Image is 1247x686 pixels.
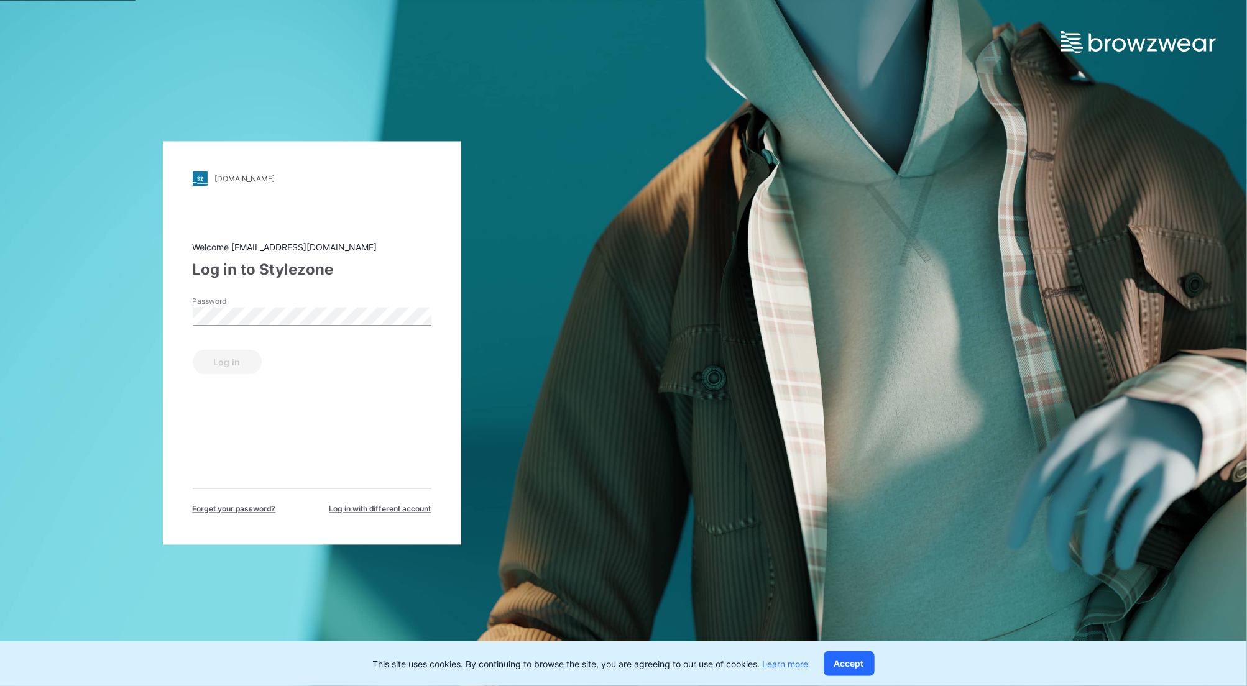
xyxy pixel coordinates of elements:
[215,174,275,183] div: [DOMAIN_NAME]
[193,241,431,254] div: Welcome [EMAIL_ADDRESS][DOMAIN_NAME]
[193,296,280,308] label: Password
[193,259,431,281] div: Log in to Stylezone
[329,504,431,515] span: Log in with different account
[193,171,431,186] a: [DOMAIN_NAME]
[193,504,276,515] span: Forget your password?
[1061,31,1216,53] img: browzwear-logo.e42bd6dac1945053ebaf764b6aa21510.svg
[373,657,809,670] p: This site uses cookies. By continuing to browse the site, you are agreeing to our use of cookies.
[193,171,208,186] img: stylezone-logo.562084cfcfab977791bfbf7441f1a819.svg
[824,651,875,676] button: Accept
[763,659,809,669] a: Learn more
